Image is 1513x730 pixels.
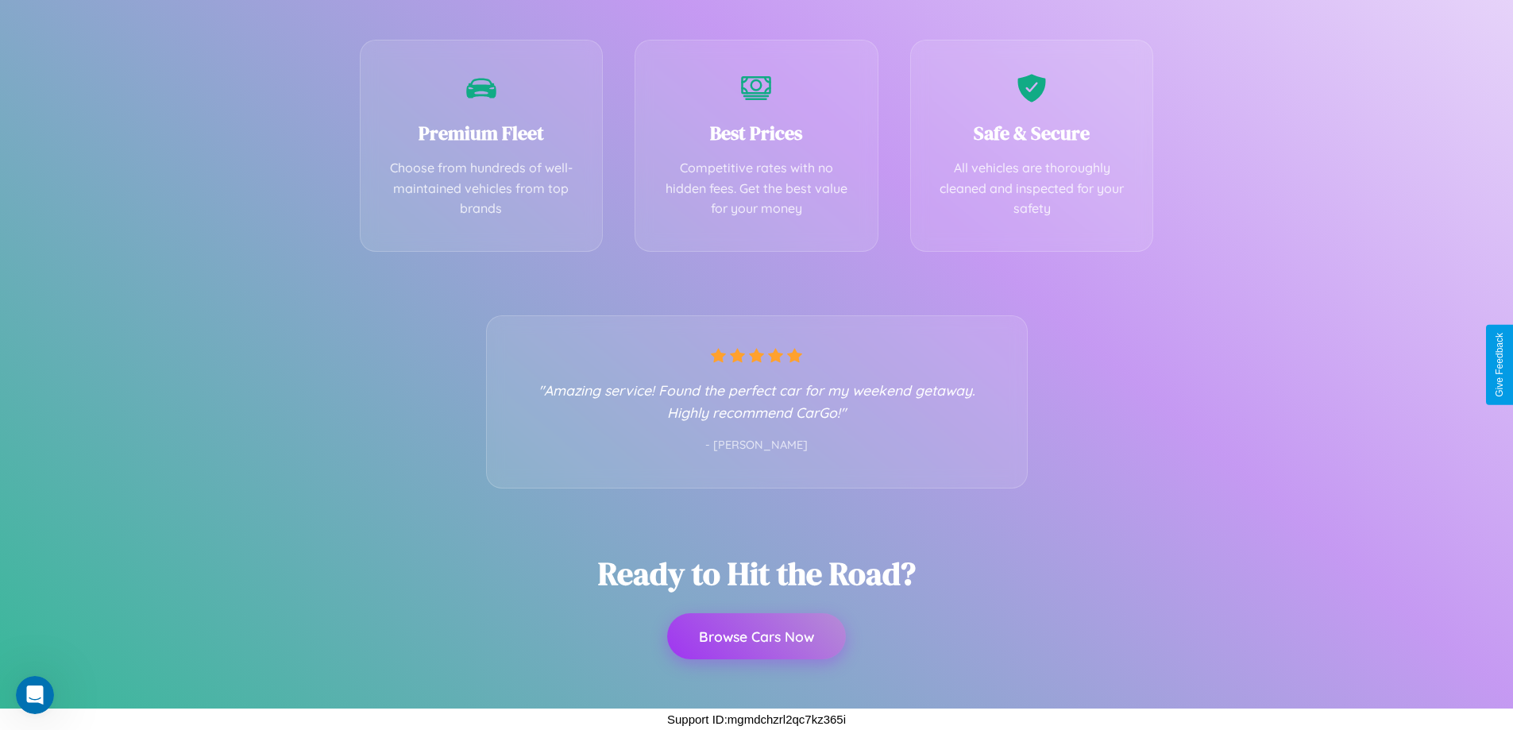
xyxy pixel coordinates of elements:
[659,120,854,146] h3: Best Prices
[384,120,579,146] h3: Premium Fleet
[935,158,1129,219] p: All vehicles are thoroughly cleaned and inspected for your safety
[519,379,995,423] p: "Amazing service! Found the perfect car for my weekend getaway. Highly recommend CarGo!"
[16,676,54,714] iframe: Intercom live chat
[1494,333,1505,397] div: Give Feedback
[935,120,1129,146] h3: Safe & Secure
[384,158,579,219] p: Choose from hundreds of well-maintained vehicles from top brands
[667,709,846,730] p: Support ID: mgmdchzrl2qc7kz365i
[667,613,846,659] button: Browse Cars Now
[598,552,916,595] h2: Ready to Hit the Road?
[519,435,995,456] p: - [PERSON_NAME]
[659,158,854,219] p: Competitive rates with no hidden fees. Get the best value for your money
